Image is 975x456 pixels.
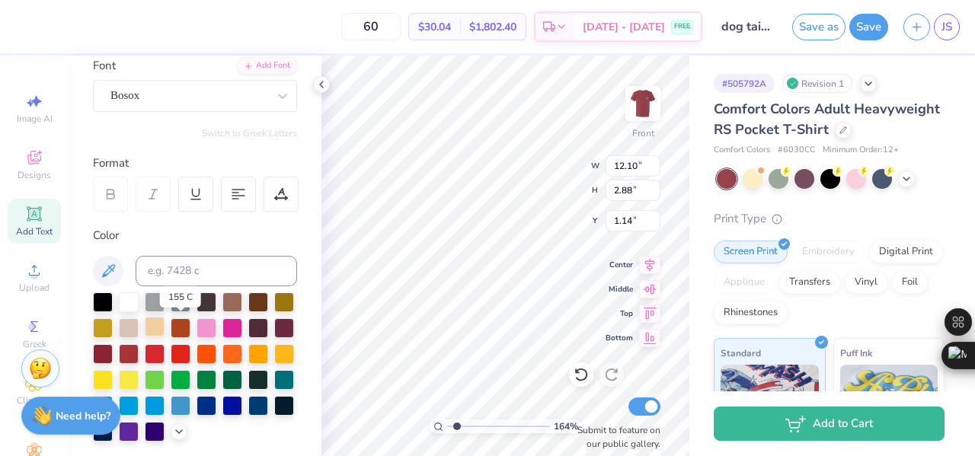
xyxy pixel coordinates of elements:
span: Image AI [17,113,53,125]
div: Revision 1 [782,74,852,93]
img: Standard [721,365,819,441]
span: Standard [721,345,761,361]
span: Minimum Order: 12 + [823,144,899,157]
div: Embroidery [792,241,865,263]
strong: Need help? [56,409,110,423]
div: Vinyl [845,271,887,294]
span: Center [606,260,633,270]
label: Font [93,57,116,75]
span: $1,802.40 [469,19,516,35]
span: Clipart & logos [8,394,61,419]
div: Format [93,155,299,172]
span: JS [941,18,952,36]
span: [DATE] - [DATE] [583,19,665,35]
span: Comfort Colors Adult Heavyweight RS Pocket T-Shirt [714,100,940,139]
button: Save as [792,14,846,40]
div: Color [93,227,297,244]
div: Print Type [714,210,945,228]
img: Puff Ink [840,365,938,441]
span: Top [606,308,633,319]
div: Screen Print [714,241,788,263]
label: Submit to feature on our public gallery. [569,423,660,451]
div: Applique [714,271,775,294]
span: Bottom [606,333,633,343]
div: 155 C [160,286,201,308]
span: Comfort Colors [714,144,770,157]
button: Switch to Greek Letters [202,127,297,139]
span: Designs [18,169,51,181]
span: Middle [606,284,633,295]
div: Digital Print [869,241,943,263]
button: Save [849,14,888,40]
div: Rhinestones [714,301,788,324]
span: 164 % [554,419,578,433]
input: – – [341,13,401,40]
a: JS [934,14,960,40]
button: Add to Cart [714,407,945,441]
span: Puff Ink [840,345,872,361]
span: $30.04 [418,19,451,35]
img: Front [628,88,658,119]
span: Greek [23,338,46,350]
input: Untitled Design [710,11,785,42]
div: # 505792A [714,74,775,93]
div: Front [632,126,654,140]
span: Upload [19,282,50,294]
div: Foil [892,271,928,294]
div: Transfers [779,271,840,294]
div: Add Font [237,57,297,75]
input: e.g. 7428 c [136,256,297,286]
span: Add Text [16,225,53,238]
span: FREE [674,21,690,32]
span: # 6030CC [778,144,815,157]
